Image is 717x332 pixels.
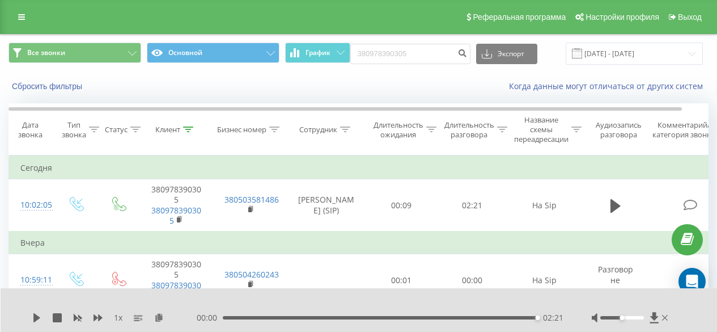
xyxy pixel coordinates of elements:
[651,120,717,140] div: Комментарий/категория звонка
[139,254,213,306] td: 380978390305
[20,269,43,291] div: 10:59:11
[509,81,708,91] a: Когда данные могут отличаться от других систем
[9,43,141,63] button: Все звонки
[62,120,86,140] div: Тип звонка
[473,12,566,22] span: Реферальная программа
[444,120,494,140] div: Длительность разговора
[508,254,582,306] td: На Sip
[9,120,51,140] div: Дата звонка
[224,269,279,280] a: 380504260243
[678,268,706,295] div: Open Intercom Messenger
[678,12,702,22] span: Выход
[287,179,366,232] td: [PERSON_NAME] (SIP)
[217,125,266,135] div: Бизнес номер
[366,254,437,306] td: 00:01
[306,49,330,57] span: График
[591,120,646,140] div: Аудиозапись разговора
[437,179,508,232] td: 02:21
[366,179,437,232] td: 00:09
[147,43,279,63] button: Основной
[543,312,563,323] span: 02:21
[105,125,128,135] div: Статус
[374,120,423,140] div: Длительность ожидания
[20,194,43,216] div: 10:02:05
[586,12,659,22] span: Настройки профиля
[514,115,568,144] div: Название схемы переадресации
[155,125,180,135] div: Клиент
[508,179,582,232] td: На Sip
[536,316,540,320] div: Accessibility label
[224,194,279,205] a: 380503581486
[114,312,122,323] span: 1 x
[476,44,537,64] button: Экспорт
[437,254,508,306] td: 00:00
[9,81,88,91] button: Сбросить фильтры
[350,44,470,64] input: Поиск по номеру
[299,125,337,135] div: Сотрудник
[27,48,65,57] span: Все звонки
[620,316,625,320] div: Accessibility label
[285,43,350,63] button: График
[139,179,213,232] td: 380978390305
[151,205,201,226] a: 380978390305
[197,312,223,323] span: 00:00
[596,264,635,295] span: Разговор не состоялся
[151,280,201,301] a: 380978390305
